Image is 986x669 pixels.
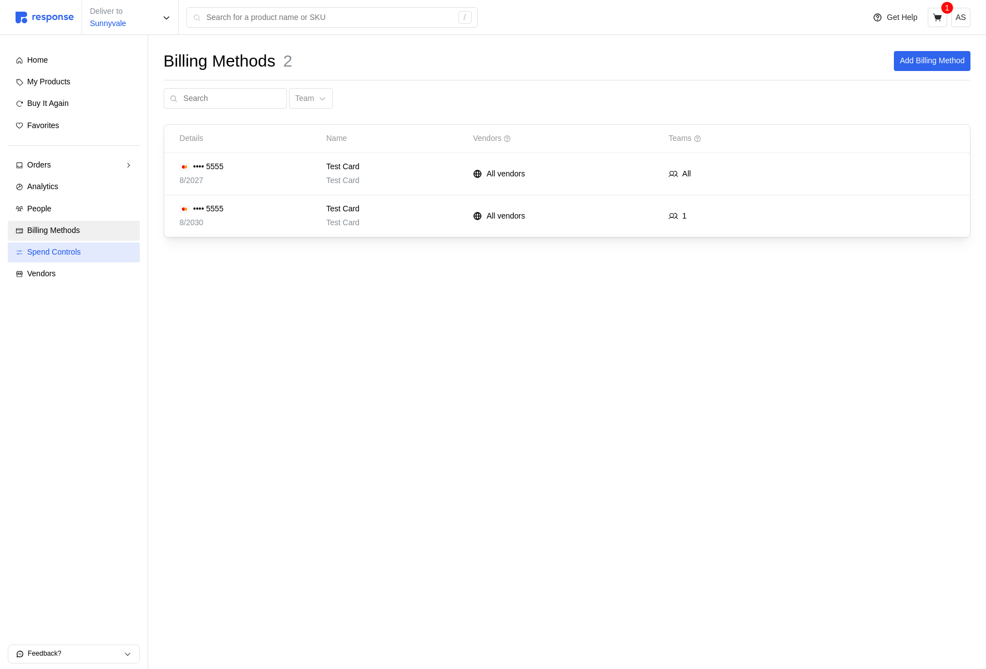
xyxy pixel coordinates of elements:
span: Vendors [27,269,55,278]
p: Test Card [326,175,465,187]
input: Search for a product name or SKU [206,8,452,28]
button: AS [951,8,970,27]
button: Add Billing Method [894,51,970,71]
p: All [682,168,691,180]
span: Buy It Again [27,99,69,108]
p: Vendors [473,133,501,145]
button: Get Help [866,7,924,28]
p: •••• 5555 [193,203,224,215]
a: My Products [8,72,140,92]
p: Team [295,93,314,105]
p: 1 [945,2,949,14]
div: Orders [27,159,120,171]
h1: Billing Methods [164,50,276,72]
span: People [27,204,52,213]
img: svg%3e [16,12,74,23]
span: Analytics [27,182,58,191]
p: All vendors [487,168,525,180]
p: Name [326,133,347,145]
a: People [8,199,140,219]
p: 1 [682,210,687,222]
p: Teams [669,133,691,145]
span: Home [27,55,48,64]
p: Deliver to [90,6,126,18]
a: Billing Methods [8,221,140,241]
button: Feedback? [8,645,139,663]
span: Billing Methods [27,226,80,235]
h1: 2 [283,50,292,72]
p: Test Card [326,161,465,173]
p: All vendors [487,210,525,222]
span: Spend Controls [27,247,81,256]
a: Vendors [8,264,140,284]
p: AS [955,12,966,24]
p: Test Card [326,203,465,215]
p: Add Billing Method [900,55,965,67]
input: Search [184,89,281,109]
button: Team [289,88,333,109]
span: My Products [27,77,70,86]
a: Analytics [8,177,140,197]
p: Test Card [326,217,465,229]
img: svg%3e [180,206,190,212]
p: 8/2027 [180,175,204,187]
p: Sunnyvale [90,18,126,30]
a: Favorites [8,116,140,136]
a: Buy It Again [8,94,140,114]
span: Favorites [27,121,59,130]
p: Get Help [887,12,917,24]
a: Home [8,50,140,70]
p: Details [180,133,204,145]
p: Feedback? [28,649,124,659]
a: Spend Controls [8,242,140,262]
img: svg%3e [180,164,190,170]
div: / [458,11,472,24]
a: Orders [8,155,140,175]
p: 8/2030 [180,217,204,229]
p: •••• 5555 [193,161,224,173]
